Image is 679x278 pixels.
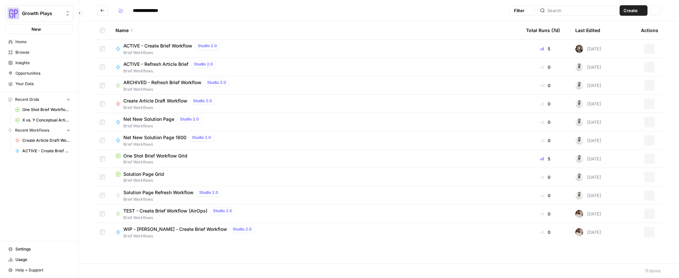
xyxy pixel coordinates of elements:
div: 5 [526,156,565,162]
a: WIP - [PERSON_NAME] - Create Brief WorkflowStudio 2.0Brief Workflows [116,225,516,239]
a: X vs. Y Conceptual Articles [12,115,73,125]
span: Solution Page Refresh Workflow [123,189,194,196]
a: Your Data [5,79,73,89]
button: Recent Workflows [5,125,73,135]
span: Settings [15,246,70,252]
a: TEST - Create Brief Workflow (AirOps)Studio 2.0Brief Workflows [116,207,516,221]
button: Workspace: Growth Plays [5,5,73,22]
img: Growth Plays Logo [8,8,19,19]
span: TEST - Create Brief Workflow (AirOps) [123,208,207,214]
span: Solution Page Grid [123,171,164,177]
div: Name [116,21,516,39]
div: 0 [526,82,565,89]
span: Home [15,39,70,45]
a: Home [5,37,73,47]
a: Opportunities [5,68,73,79]
span: Help + Support [15,267,70,273]
span: Brief Workflows [123,86,232,92]
span: Brief Workflows [123,105,218,111]
span: New [32,26,41,32]
span: Create [624,7,638,14]
a: Solution Page GridBrief Workflows [116,171,516,183]
span: Studio 2.0 [213,208,232,214]
div: [DATE] [575,155,601,163]
img: 09vqwntjgx3gjwz4ea1r9l7sj8gc [575,228,583,236]
button: New [5,24,73,34]
button: Recent Grids [5,95,73,104]
div: [DATE] [575,173,601,181]
div: 0 [526,101,565,107]
span: Recent Grids [15,97,39,102]
div: 0 [526,192,565,199]
span: Brief Workflows [123,196,224,202]
a: Browse [5,47,73,58]
img: odyn83o5p1wan4k8cy2vh2ud1j9q [575,100,583,108]
a: One Shot Brief Workflow GridBrief Workflows [116,153,516,165]
span: WIP - [PERSON_NAME] - Create Brief Workflow [123,226,227,232]
button: Help + Support [5,265,73,275]
img: odyn83o5p1wan4k8cy2vh2ud1j9q [575,118,583,126]
a: ACTIVE - Create Brief Workflow [12,146,73,156]
a: Create Article Draft Workflow [12,135,73,146]
div: 0 [526,137,565,144]
div: 0 [526,229,565,235]
span: Studio 2.0 [192,135,211,140]
img: odyn83o5p1wan4k8cy2vh2ud1j9q [575,137,583,144]
div: [DATE] [575,228,601,236]
a: ACTIVE - Create Brief WorkflowStudio 2.0Brief Workflows [116,42,516,56]
span: X vs. Y Conceptual Articles [22,117,70,123]
div: [DATE] [575,137,601,144]
img: odyn83o5p1wan4k8cy2vh2ud1j9q [575,192,583,199]
span: ARCHIVED - Refresh Brief Workflow [123,79,202,86]
a: Settings [5,244,73,254]
span: Net New Solution Page 1800 [123,134,186,141]
span: Studio 2.0 [207,80,226,85]
span: Brief Workflows [123,68,219,74]
button: Filter [510,5,535,16]
span: Brief Workflows [116,177,516,183]
a: Solution Page Refresh WorkflowStudio 2.0Brief Workflows [116,189,516,202]
span: Studio 2.0 [193,98,212,104]
span: Studio 2.0 [198,43,217,49]
span: Net New Solution Page [123,116,174,122]
span: Filter [514,7,524,14]
span: Brief Workflows [123,215,238,221]
span: Growth Plays [22,10,62,17]
button: Create [620,5,647,16]
div: 0 [526,64,565,70]
span: ACTIVE - Create Brief Workflow [22,148,70,154]
span: Create Article Draft Workflow [22,138,70,143]
a: ARCHIVED - Refresh Brief WorkflowStudio 2.0Brief Workflows [116,79,516,92]
img: 09vqwntjgx3gjwz4ea1r9l7sj8gc [575,210,583,218]
span: Studio 2.0 [180,116,199,122]
span: One Shot Brief Workflow Grid [123,153,187,159]
span: Brief Workflows [123,50,223,56]
img: odyn83o5p1wan4k8cy2vh2ud1j9q [575,63,583,71]
a: Net New Solution Page 1800Studio 2.0Brief Workflows [116,134,516,147]
input: Search [547,7,614,14]
span: Studio 2.0 [194,61,213,67]
div: 0 [526,174,565,180]
img: odyn83o5p1wan4k8cy2vh2ud1j9q [575,173,583,181]
span: Brief Workflows [123,233,257,239]
button: Go back [97,5,108,16]
div: [DATE] [575,118,601,126]
span: Studio 2.0 [199,190,218,195]
a: Usage [5,254,73,265]
span: Recent Workflows [15,127,49,133]
a: One Shot Brief Workflow Grid [12,104,73,115]
div: Total Runs (7d) [526,21,560,39]
div: Last Edited [575,21,600,39]
div: [DATE] [575,100,601,108]
span: Opportunities [15,70,70,76]
div: Actions [641,21,658,39]
div: [DATE] [575,45,601,53]
img: odyn83o5p1wan4k8cy2vh2ud1j9q [575,155,583,163]
div: 11 Items [645,268,661,274]
span: Brief Workflows [123,141,217,147]
span: One Shot Brief Workflow Grid [22,107,70,113]
span: Usage [15,257,70,263]
span: Create Article Draft Workflow [123,98,187,104]
a: Create Article Draft WorkflowStudio 2.0Brief Workflows [116,97,516,111]
div: [DATE] [575,82,601,89]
